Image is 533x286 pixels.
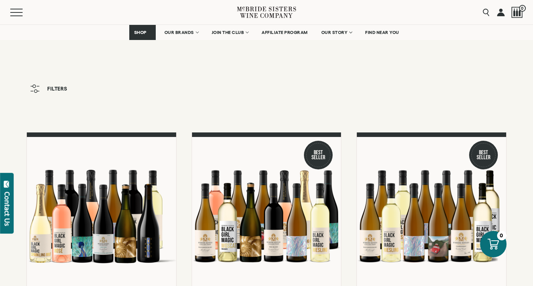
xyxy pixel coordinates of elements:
[10,9,37,16] button: Mobile Menu Trigger
[3,192,11,226] div: Contact Us
[47,86,67,91] span: Filters
[360,25,404,40] a: FIND NEAR YOU
[257,25,313,40] a: AFFILIATE PROGRAM
[316,25,357,40] a: OUR STORY
[160,25,203,40] a: OUR BRANDS
[207,25,253,40] a: JOIN THE CLUB
[212,30,244,35] span: JOIN THE CLUB
[262,30,308,35] span: AFFILIATE PROGRAM
[129,25,156,40] a: SHOP
[497,231,507,240] div: 0
[519,5,526,12] span: 0
[365,30,399,35] span: FIND NEAR YOU
[164,30,194,35] span: OUR BRANDS
[134,30,147,35] span: SHOP
[26,81,71,97] button: Filters
[321,30,348,35] span: OUR STORY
